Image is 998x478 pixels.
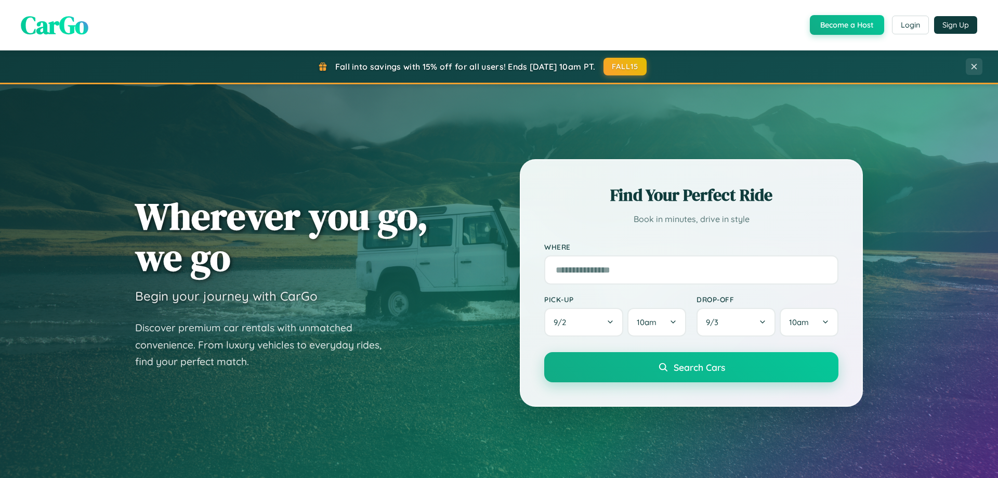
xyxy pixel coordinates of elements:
[892,16,929,34] button: Login
[554,317,571,327] span: 9 / 2
[627,308,686,337] button: 10am
[697,295,838,304] label: Drop-off
[603,58,647,75] button: FALL15
[544,184,838,206] h2: Find Your Perfect Ride
[706,317,724,327] span: 9 / 3
[674,361,725,373] span: Search Cars
[789,317,809,327] span: 10am
[135,288,318,304] h3: Begin your journey with CarGo
[544,212,838,227] p: Book in minutes, drive in style
[697,308,776,337] button: 9/3
[544,242,838,251] label: Where
[544,352,838,382] button: Search Cars
[135,196,428,278] h1: Wherever you go, we go
[544,308,623,337] button: 9/2
[135,319,395,370] p: Discover premium car rentals with unmatched convenience. From luxury vehicles to everyday rides, ...
[810,15,884,35] button: Become a Host
[544,295,686,304] label: Pick-up
[780,308,838,337] button: 10am
[21,8,88,42] span: CarGo
[637,317,656,327] span: 10am
[934,16,977,34] button: Sign Up
[335,61,596,72] span: Fall into savings with 15% off for all users! Ends [DATE] 10am PT.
